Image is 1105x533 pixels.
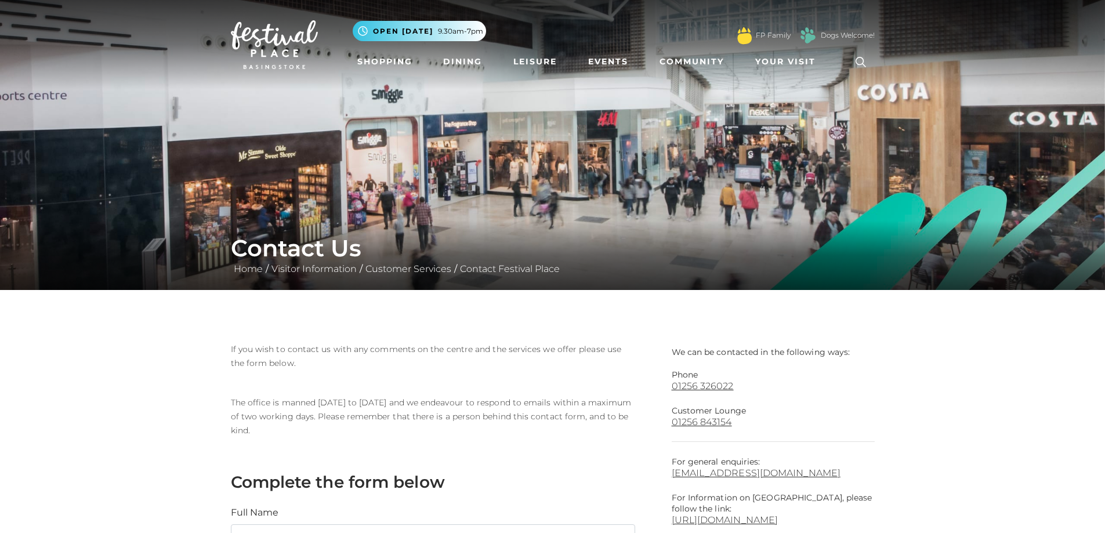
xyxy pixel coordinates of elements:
[584,51,633,72] a: Events
[751,51,826,72] a: Your Visit
[672,514,778,525] a: [URL][DOMAIN_NAME]
[269,263,360,274] a: Visitor Information
[353,21,486,41] button: Open [DATE] 9.30am-7pm
[672,342,875,358] p: We can be contacted in the following ways:
[373,26,433,37] span: Open [DATE]
[821,30,875,41] a: Dogs Welcome!
[672,416,875,427] a: 01256 843154
[755,56,816,68] span: Your Visit
[672,492,875,514] p: For Information on [GEOGRAPHIC_DATA], please follow the link:
[672,467,875,478] a: [EMAIL_ADDRESS][DOMAIN_NAME]
[672,380,875,391] a: 01256 326022
[231,342,635,370] p: If you wish to contact us with any comments on the centre and the services we offer please use th...
[439,51,487,72] a: Dining
[231,472,635,492] h3: Complete the form below
[231,234,875,262] h1: Contact Us
[756,30,791,41] a: FP Family
[231,263,266,274] a: Home
[457,263,563,274] a: Contact Festival Place
[353,51,417,72] a: Shopping
[509,51,561,72] a: Leisure
[655,51,729,72] a: Community
[672,405,875,416] p: Customer Lounge
[231,396,635,437] p: The office is manned [DATE] to [DATE] and we endeavour to respond to emails within a maximum of t...
[363,263,454,274] a: Customer Services
[672,369,875,380] p: Phone
[231,506,278,520] label: Full Name
[438,26,483,37] span: 9.30am-7pm
[222,234,883,276] div: / / /
[672,456,875,478] p: For general enquiries:
[231,20,318,69] img: Festival Place Logo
